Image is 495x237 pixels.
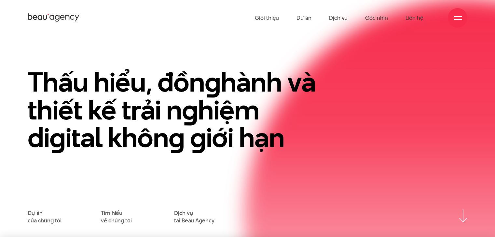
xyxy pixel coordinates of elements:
[182,91,198,129] en: g
[174,209,214,224] a: Dịch vụtại Beau Agency
[190,118,206,156] en: g
[169,118,185,156] en: g
[49,118,65,156] en: g
[28,68,318,152] h1: Thấu hiểu, đồn hành và thiết kế trải n hiệm di ital khôn iới hạn
[205,63,221,101] en: g
[101,209,132,224] a: Tìm hiểuvề chúng tôi
[28,209,61,224] a: Dự áncủa chúng tôi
